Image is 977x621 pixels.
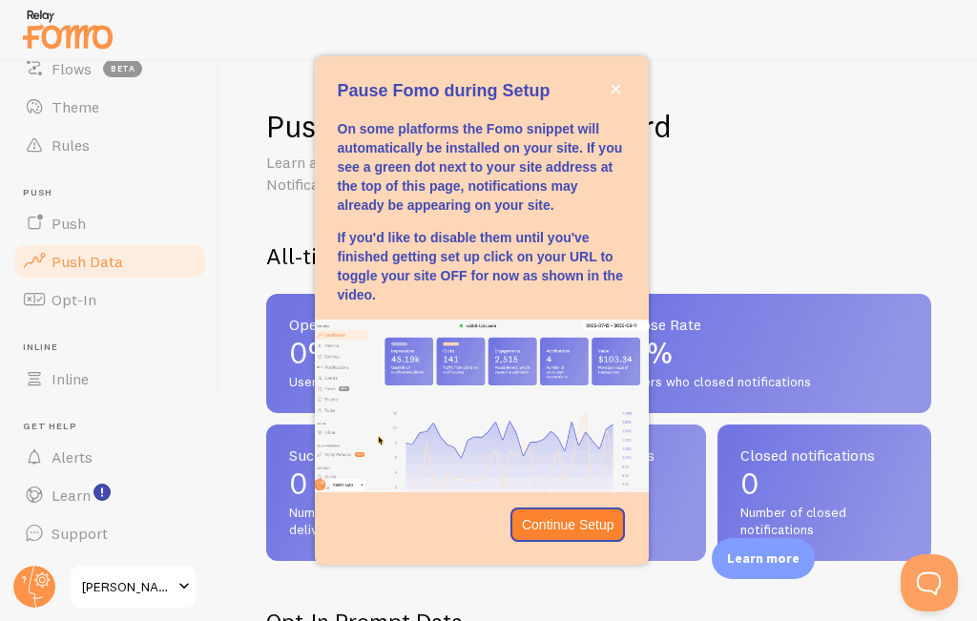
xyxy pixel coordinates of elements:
span: Support [52,524,108,543]
span: [PERSON_NAME]-collection [82,575,173,598]
span: Inline [23,342,208,354]
a: Push [11,204,208,242]
div: Pause Fomo during Setup [315,56,649,564]
span: Open Rate [289,317,571,332]
a: Learn [11,476,208,514]
button: close, [606,79,626,99]
span: Push [52,214,86,233]
span: Get Help [23,421,208,433]
span: Push [23,187,208,199]
a: Support [11,514,208,552]
h1: Push Notifications Dashboard [266,107,672,146]
p: Pause Fomo during Setup [338,79,626,104]
svg: <p>Watch New Feature Tutorials!</p> [94,484,111,501]
span: Users who closed notifications [628,374,909,391]
span: Inline [52,369,89,388]
a: [PERSON_NAME]-collection [69,564,197,610]
p: 0% [289,338,571,368]
span: Alerts [52,447,93,466]
span: Rules [52,135,90,155]
span: Opt-In [52,290,96,309]
a: Theme [11,88,208,126]
p: If you'd like to disable them until you've finished getting set up click on your URL to toggle yo... [338,228,626,304]
span: Closed notifications [740,447,908,463]
p: Learn more [727,549,800,568]
a: Opt-In [11,280,208,319]
span: Number of successful deliveries [289,505,457,538]
a: Inline [11,360,208,398]
h2: All-time Interactions Stats [266,241,931,271]
a: Alerts [11,438,208,476]
p: Continue Setup [522,515,614,534]
p: 0% [628,338,909,368]
iframe: Help Scout Beacon - Open [901,554,958,611]
div: Learn more [712,538,815,579]
a: Rules [11,126,208,164]
p: 0 [740,468,908,499]
p: 0 [289,468,457,499]
img: fomo-relay-logo-orange.svg [20,5,115,53]
p: Learn about your users and how they interact with Push Notifications [266,152,724,196]
span: Push Data [52,252,123,271]
button: Continue Setup [510,507,626,542]
span: Learn [52,486,91,505]
a: Flows beta [11,50,208,88]
span: Flows [52,59,92,78]
span: Number of closed notifications [740,505,908,538]
a: Push Data [11,242,208,280]
span: Users who opened notifications [289,374,571,391]
p: On some platforms the Fomo snippet will automatically be installed on your site. If you see a gre... [338,119,626,215]
span: beta [103,60,142,77]
span: Close Rate [628,317,909,332]
span: Theme [52,97,99,116]
span: Successful deliveries [289,447,457,463]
